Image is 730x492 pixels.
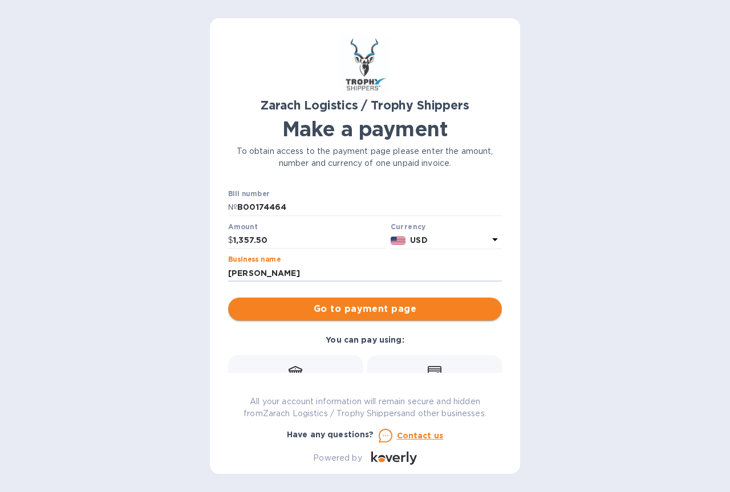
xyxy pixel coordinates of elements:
p: № [228,201,237,213]
label: Amount [228,223,257,230]
p: To obtain access to the payment page please enter the amount, number and currency of one unpaid i... [228,145,502,169]
span: Go to payment page [237,302,493,316]
b: Have any questions? [287,430,374,439]
p: Powered by [313,452,362,464]
input: 0.00 [233,232,386,249]
b: Zarach Logistics / Trophy Shippers [261,98,469,112]
u: Contact us [397,431,444,440]
img: USD [391,237,406,245]
label: Bill number [228,191,269,198]
p: All your account information will remain secure and hidden from Zarach Logistics / Trophy Shipper... [228,396,502,420]
button: Go to payment page [228,298,502,320]
input: Enter business name [228,265,502,282]
b: USD [410,235,427,245]
label: Business name [228,257,281,263]
p: $ [228,234,233,246]
b: Currency [391,222,426,231]
h1: Make a payment [228,117,502,141]
b: You can pay using: [326,335,404,344]
input: Enter bill number [237,199,502,216]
